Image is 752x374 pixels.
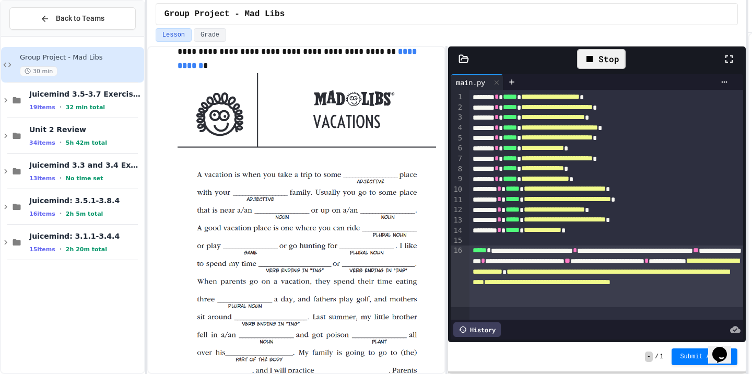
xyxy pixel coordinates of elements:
[451,195,464,205] div: 11
[451,123,464,133] div: 4
[66,246,107,253] span: 2h 20m total
[451,133,464,144] div: 5
[60,209,62,218] span: •
[451,164,464,174] div: 8
[60,103,62,111] span: •
[29,211,55,217] span: 16 items
[451,236,464,246] div: 15
[20,53,142,62] span: Group Project - Mad Libs
[451,184,464,195] div: 10
[672,348,737,365] button: Submit Answer
[66,104,105,111] span: 32 min total
[451,154,464,164] div: 7
[9,7,136,30] button: Back to Teams
[453,322,501,337] div: History
[29,89,142,99] span: Juicemind 3.5-3.7 Exercises
[56,13,104,24] span: Back to Teams
[29,246,55,253] span: 15 items
[164,8,285,20] span: Group Project - Mad Libs
[29,196,142,205] span: Juicemind: 3.5.1-3.8.4
[29,139,55,146] span: 34 items
[645,352,653,362] span: -
[194,28,226,42] button: Grade
[655,353,659,361] span: /
[66,211,103,217] span: 2h 5m total
[60,245,62,253] span: •
[451,215,464,226] div: 13
[577,49,626,69] div: Stop
[451,205,464,215] div: 12
[156,28,192,42] button: Lesson
[29,175,55,182] span: 13 items
[451,92,464,102] div: 1
[451,102,464,113] div: 2
[660,353,663,361] span: 1
[66,139,107,146] span: 5h 42m total
[29,125,142,134] span: Unit 2 Review
[451,77,490,88] div: main.py
[451,246,464,307] div: 16
[451,74,503,90] div: main.py
[451,143,464,154] div: 6
[66,175,103,182] span: No time set
[451,226,464,236] div: 14
[451,174,464,184] div: 9
[29,104,55,111] span: 19 items
[708,332,742,364] iframe: chat widget
[60,138,62,147] span: •
[60,174,62,182] span: •
[451,112,464,123] div: 3
[29,231,142,241] span: Juicemind: 3.1.1-3.4.4
[680,353,729,361] span: Submit Answer
[29,160,142,170] span: Juicemind 3.3 and 3.4 Exercises
[20,66,57,76] span: 30 min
